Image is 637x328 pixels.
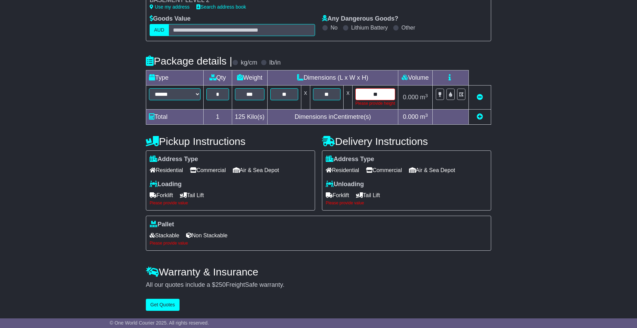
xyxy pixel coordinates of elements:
span: Air & Sea Depot [409,165,455,176]
td: x [301,86,310,110]
label: Any Dangerous Goods? [322,15,398,23]
span: Non Stackable [186,230,227,241]
td: Weight [232,70,268,86]
a: Remove this item [477,94,483,101]
span: Tail Lift [356,190,380,201]
td: Volume [398,70,432,86]
span: m [420,113,428,120]
label: Loading [150,181,182,188]
sup: 3 [425,93,428,98]
span: Residential [326,165,359,176]
label: Goods Value [150,15,191,23]
span: 250 [215,281,226,288]
span: Stackable [150,230,179,241]
td: Type [146,70,204,86]
label: lb/in [269,59,281,67]
label: kg/cm [241,59,257,67]
span: Forklift [326,190,349,201]
h4: Warranty & Insurance [146,266,491,278]
span: © One World Courier 2025. All rights reserved. [110,320,209,326]
div: All our quotes include a $ FreightSafe warranty. [146,281,491,289]
a: Search address book [196,4,246,10]
label: Unloading [326,181,364,188]
span: Residential [150,165,183,176]
label: Address Type [150,156,198,163]
span: Air & Sea Depot [233,165,279,176]
label: Lithium Battery [351,24,388,31]
span: 0.000 [403,94,418,101]
td: Dimensions (L x W x H) [268,70,398,86]
button: Get Quotes [146,299,180,311]
label: Other [401,24,415,31]
h4: Package details | [146,55,232,67]
h4: Delivery Instructions [322,136,491,147]
td: 1 [204,110,232,125]
td: Total [146,110,204,125]
td: Dimensions in Centimetre(s) [268,110,398,125]
span: 0.000 [403,113,418,120]
div: Please provide value [326,201,487,205]
td: Kilo(s) [232,110,268,125]
span: m [420,94,428,101]
div: Please provide height [355,100,395,106]
span: 125 [235,113,245,120]
div: Please provide value [150,241,487,246]
h4: Pickup Instructions [146,136,315,147]
span: Commercial [366,165,402,176]
span: Commercial [190,165,226,176]
label: Pallet [150,221,174,228]
span: Tail Lift [180,190,204,201]
label: No [331,24,337,31]
td: Qty [204,70,232,86]
div: Please provide value [150,201,311,205]
span: Forklift [150,190,173,201]
sup: 3 [425,113,428,118]
label: Address Type [326,156,374,163]
label: AUD [150,24,169,36]
td: x [344,86,353,110]
a: Use my address [150,4,190,10]
a: Add new item [477,113,483,120]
